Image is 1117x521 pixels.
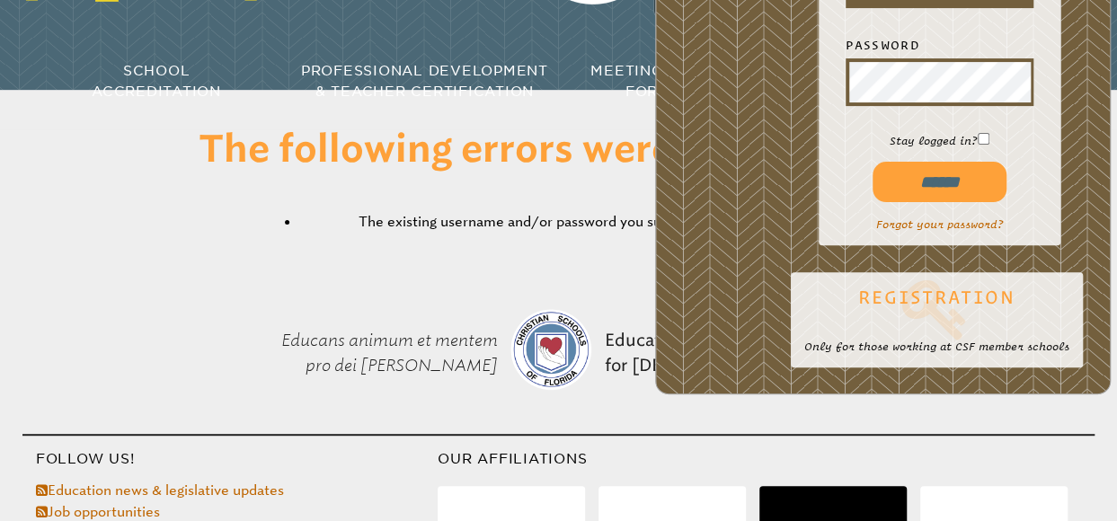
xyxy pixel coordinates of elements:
h1: The following errors were encountered [128,129,988,172]
p: Educans animum et mentem pro dei [PERSON_NAME] [223,286,504,420]
img: csf-logo-web-colors.png [510,309,590,389]
span: Meetings & Workshops for Educators [590,63,794,99]
li: The existing username and/or password you submitted are not valid [299,212,853,232]
a: Education news & legislative updates [36,482,284,499]
a: Registration [804,277,1069,344]
a: Forgot your password? [876,217,1004,230]
h3: Follow Us! [22,449,438,469]
h3: Our Affiliations [438,449,1095,469]
span: School Accreditation [92,63,221,99]
p: Stay logged in? [832,132,1047,148]
span: Professional Development & Teacher Certification [301,63,548,99]
p: Only for those working at CSF member schools [804,338,1069,354]
p: Educating hearts and minds for [DEMOGRAPHIC_DATA]’s glory [598,286,894,420]
a: Job opportunities [36,504,160,520]
label: Password [846,35,1033,55]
